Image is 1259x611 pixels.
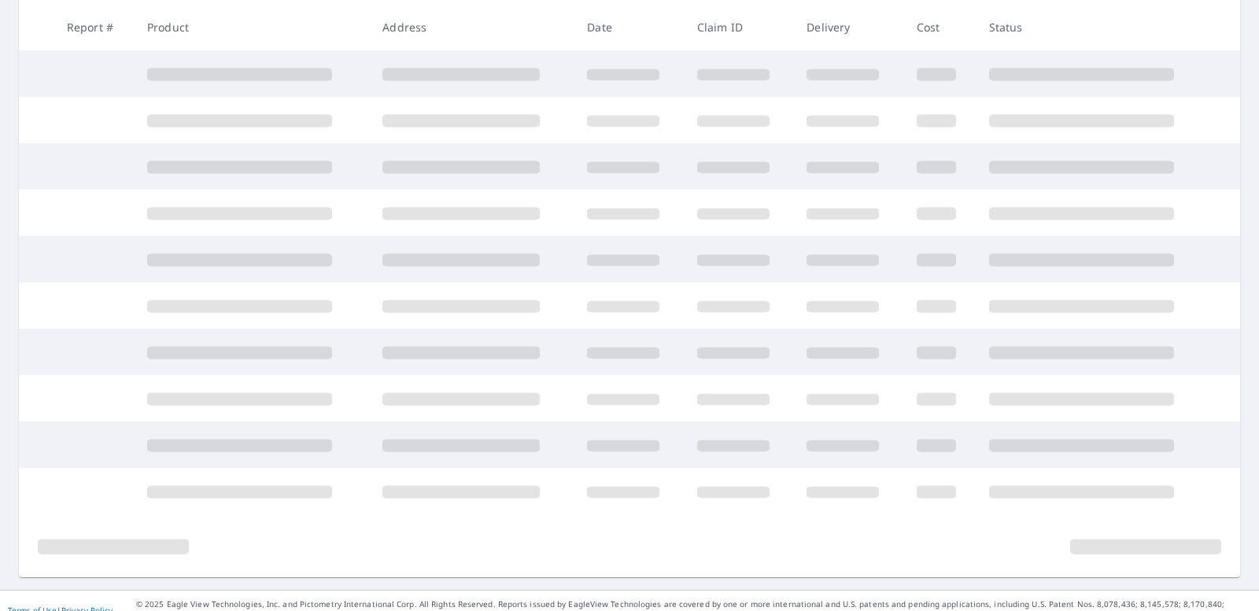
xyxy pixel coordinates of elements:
[135,4,370,50] th: Product
[794,4,903,50] th: Delivery
[54,4,135,50] th: Report #
[574,4,684,50] th: Date
[370,4,574,50] th: Address
[904,4,977,50] th: Cost
[685,4,794,50] th: Claim ID
[977,4,1212,50] th: Status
